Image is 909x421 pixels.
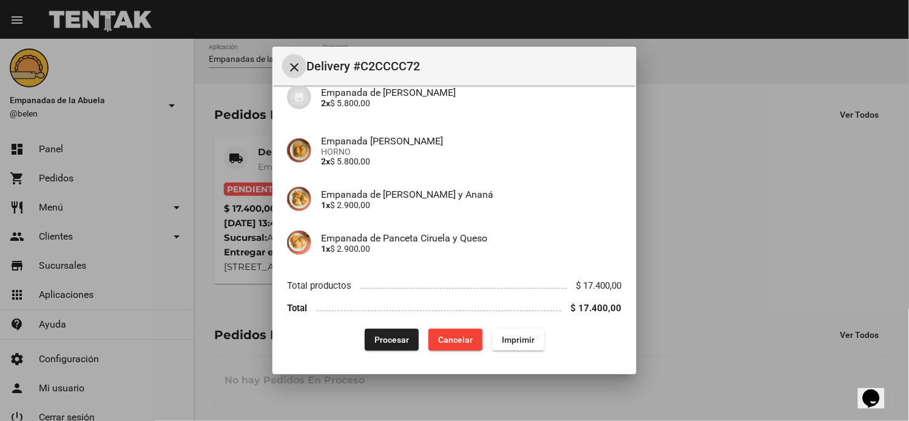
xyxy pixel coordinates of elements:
[428,329,482,351] button: Cancelar
[287,274,622,297] li: Total productos $ 17.400,00
[321,147,622,157] span: HORNO
[374,335,409,345] span: Procesar
[287,297,622,319] li: Total $ 17.400,00
[321,189,622,200] h4: Empanada de [PERSON_NAME] y Ananá
[287,60,302,75] mat-icon: Cerrar
[492,329,544,351] button: Imprimir
[321,244,622,254] p: $ 2.900,00
[287,138,311,163] img: f753fea7-0f09-41b3-9a9e-ddb84fc3b359.jpg
[287,231,311,255] img: a07d0382-12a7-4aaa-a9a8-9d363701184e.jpg
[321,135,622,147] h4: Empanada [PERSON_NAME]
[282,54,306,78] button: Cerrar
[438,335,473,345] span: Cancelar
[321,87,622,98] h4: Empanada de [PERSON_NAME]
[365,329,419,351] button: Procesar
[321,98,330,108] b: 2x
[858,372,897,409] iframe: chat widget
[502,335,535,345] span: Imprimir
[287,85,311,109] img: 07c47add-75b0-4ce5-9aba-194f44787723.jpg
[321,200,622,210] p: $ 2.900,00
[321,232,622,244] h4: Empanada de Panceta Ciruela y Queso
[306,56,627,76] span: Delivery #C2CCCC72
[321,157,330,166] b: 2x
[321,98,622,108] p: $ 5.800,00
[321,200,330,210] b: 1x
[321,244,330,254] b: 1x
[287,187,311,211] img: f79e90c5-b4f9-4d92-9a9e-7fe78b339dbe.jpg
[321,157,622,166] p: $ 5.800,00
